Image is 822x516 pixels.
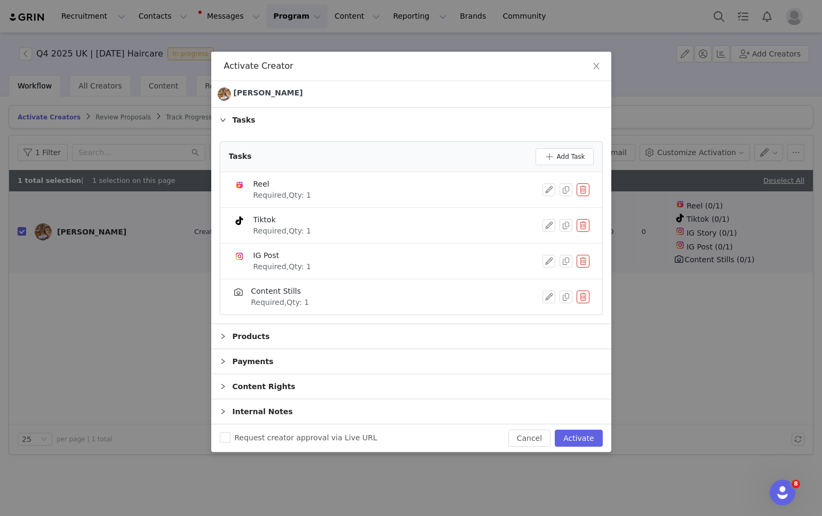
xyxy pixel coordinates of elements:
[770,480,795,505] iframe: Intercom live chat
[253,250,312,261] div: IG Post
[211,374,611,399] div: icon: rightContent Rights
[253,191,289,199] span: Required,
[211,324,611,349] div: icon: rightProducts
[253,179,312,190] div: Reel
[592,62,601,70] i: icon: close
[220,383,226,390] i: icon: right
[289,227,311,235] span: Qty: 1
[251,298,287,307] span: Required,
[224,60,598,72] div: Activate Creator
[220,333,226,340] i: icon: right
[289,191,311,199] span: Qty: 1
[253,214,312,225] div: Tiktok
[253,262,289,271] span: Required,
[289,262,311,271] span: Qty: 1
[220,358,226,365] i: icon: right
[235,252,244,261] img: instagram.svg
[230,433,382,442] span: Request creator approval via Live URL
[220,117,226,123] i: icon: right
[792,480,800,488] span: 8
[536,148,594,165] button: Add Task
[508,430,550,447] button: Cancel
[211,108,611,132] div: icon: rightTasks
[218,87,303,101] a: [PERSON_NAME]
[253,227,289,235] span: Required,
[234,87,303,99] div: [PERSON_NAME]
[235,181,244,189] img: instagram-reels.svg
[251,286,309,297] div: Content Stills
[211,399,611,424] div: icon: rightInternal Notes
[218,87,231,101] img: Holly Jai
[229,151,252,162] div: Tasks
[211,349,611,374] div: icon: rightPayments
[286,298,309,307] span: Qty: 1
[220,408,226,415] i: icon: right
[555,430,602,447] button: Activate
[581,52,611,82] button: Close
